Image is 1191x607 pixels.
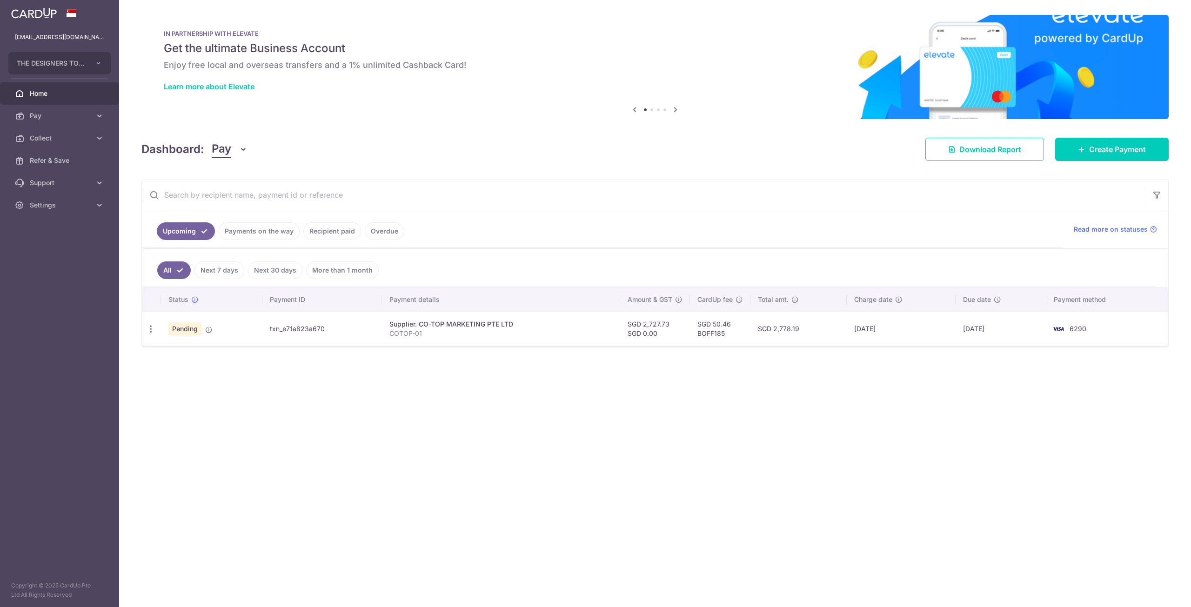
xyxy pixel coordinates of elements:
td: SGD 2,727.73 SGD 0.00 [620,312,690,346]
span: Pay [212,140,231,158]
td: SGD 50.46 BOFF185 [690,312,750,346]
a: Next 30 days [248,261,302,279]
span: Total amt. [758,295,789,304]
a: Download Report [925,138,1044,161]
iframe: Opens a widget where you can find more information [1131,579,1182,602]
span: Create Payment [1089,144,1146,155]
p: COTOP-01 [389,329,612,338]
span: Collect [30,133,91,143]
a: Overdue [365,222,404,240]
th: Payment method [1046,287,1168,312]
th: Payment details [382,287,620,312]
a: Create Payment [1055,138,1169,161]
p: IN PARTNERSHIP WITH ELEVATE [164,30,1146,37]
td: [DATE] [847,312,955,346]
a: More than 1 month [306,261,379,279]
span: Pending [168,322,201,335]
span: Settings [30,200,91,210]
img: Bank Card [1049,323,1068,334]
a: Next 7 days [194,261,244,279]
a: Payments on the way [219,222,300,240]
span: Refer & Save [30,156,91,165]
a: Recipient paid [303,222,361,240]
td: [DATE] [956,312,1047,346]
span: THE DESIGNERS TOUCH DESIGN AND CONTRACT PTE LTD [17,59,86,68]
button: Pay [212,140,248,158]
td: txn_e71a823a670 [262,312,382,346]
img: Renovation banner [141,15,1169,119]
span: 6290 [1070,325,1086,333]
p: [EMAIL_ADDRESS][DOMAIN_NAME] [15,33,104,42]
a: Upcoming [157,222,215,240]
span: Due date [963,295,991,304]
span: Read more on statuses [1074,225,1148,234]
button: THE DESIGNERS TOUCH DESIGN AND CONTRACT PTE LTD [8,52,111,74]
h5: Get the ultimate Business Account [164,41,1146,56]
span: Status [168,295,188,304]
span: Amount & GST [628,295,672,304]
img: CardUp [11,7,57,19]
span: Home [30,89,91,98]
h4: Dashboard: [141,141,204,158]
input: Search by recipient name, payment id or reference [142,180,1146,210]
span: CardUp fee [697,295,733,304]
th: Payment ID [262,287,382,312]
span: Download Report [959,144,1021,155]
a: Learn more about Elevate [164,82,254,91]
td: SGD 2,778.19 [750,312,847,346]
a: Read more on statuses [1074,225,1157,234]
a: All [157,261,191,279]
h6: Enjoy free local and overseas transfers and a 1% unlimited Cashback Card! [164,60,1146,71]
span: Support [30,178,91,187]
span: Charge date [854,295,892,304]
span: Pay [30,111,91,120]
div: Supplier. CO-TOP MARKETING PTE LTD [389,320,612,329]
